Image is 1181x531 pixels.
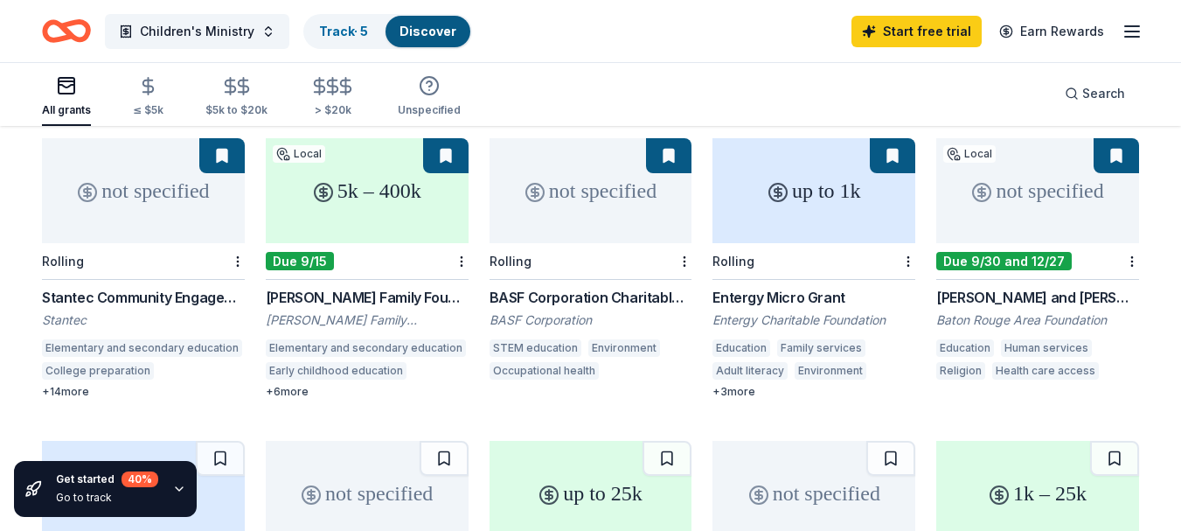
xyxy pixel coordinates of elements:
a: Track· 5 [319,24,368,38]
div: Occupational health [490,362,599,380]
div: > $20k [309,103,356,117]
div: Due 9/30 and 12/27 [936,252,1072,270]
button: Track· 5Discover [303,14,472,49]
div: Environment [588,339,660,357]
button: Children's Ministry [105,14,289,49]
div: + 6 more [266,385,469,399]
div: Stantec [42,311,245,329]
div: not specified [42,138,245,243]
div: + 3 more [712,385,915,399]
div: STEM education [490,339,581,357]
div: Family services [777,339,865,357]
div: Human services [1001,339,1092,357]
div: Go to track [56,491,158,505]
div: Early childhood education [266,362,406,380]
div: [PERSON_NAME] Family Foundation [266,311,469,329]
button: Search [1051,76,1139,111]
div: Unspecified [398,103,461,117]
div: Elementary and secondary education [42,339,242,357]
div: 40 % [122,472,158,487]
span: Search [1082,83,1125,104]
a: not specifiedRollingStantec Community Engagement GrantStantecElementary and secondary educationCo... [42,138,245,399]
div: BASF Corporation Charitable Contributions [490,287,692,308]
div: [PERSON_NAME] Family Foundation Grant [266,287,469,308]
a: 5k – 400kLocalDue 9/15[PERSON_NAME] Family Foundation Grant[PERSON_NAME] Family FoundationElement... [266,138,469,399]
a: Earn Rewards [989,16,1115,47]
div: Get started [56,472,158,487]
button: $5k to $20k [205,69,267,126]
div: Environment [795,362,866,380]
div: College preparation [42,362,154,380]
a: Home [42,10,91,52]
div: up to 1k [712,138,915,243]
button: > $20k [309,69,356,126]
div: Entergy Micro Grant [712,287,915,308]
div: BASF Corporation [490,311,692,329]
a: Start free trial [851,16,982,47]
div: Education [936,339,994,357]
div: ≤ $5k [133,103,163,117]
div: $5k to $20k [205,103,267,117]
div: Education [712,339,770,357]
div: not specified [936,138,1139,243]
div: Rolling [712,254,754,269]
div: Rolling [490,254,531,269]
div: Adult literacy [712,362,788,380]
a: Discover [399,24,456,38]
button: Unspecified [398,68,461,126]
div: Elementary and secondary education [266,339,466,357]
div: Religion [936,362,985,380]
div: Baton Rouge Area Foundation [936,311,1139,329]
div: All grants [42,103,91,117]
div: Entergy Charitable Foundation [712,311,915,329]
a: up to 1kRollingEntergy Micro GrantEntergy Charitable FoundationEducationFamily servicesAdult lite... [712,138,915,399]
div: 5k – 400k [266,138,469,243]
div: Health care access [992,362,1099,380]
button: ≤ $5k [133,69,163,126]
div: not specified [490,138,692,243]
div: + 14 more [42,385,245,399]
div: [PERSON_NAME] and [PERSON_NAME] Family Foundation Fund Grant [936,287,1139,308]
div: Rolling [42,254,84,269]
div: Local [273,145,325,163]
a: not specifiedRollingBASF Corporation Charitable ContributionsBASF CorporationSTEM educationEnviro... [490,138,692,385]
div: Due 9/15 [266,252,334,270]
button: All grants [42,68,91,126]
a: not specifiedLocalDue 9/30 and 12/27[PERSON_NAME] and [PERSON_NAME] Family Foundation Fund GrantB... [936,138,1139,385]
div: Stantec Community Engagement Grant [42,287,245,308]
div: Local [943,145,996,163]
span: Children's Ministry [140,21,254,42]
